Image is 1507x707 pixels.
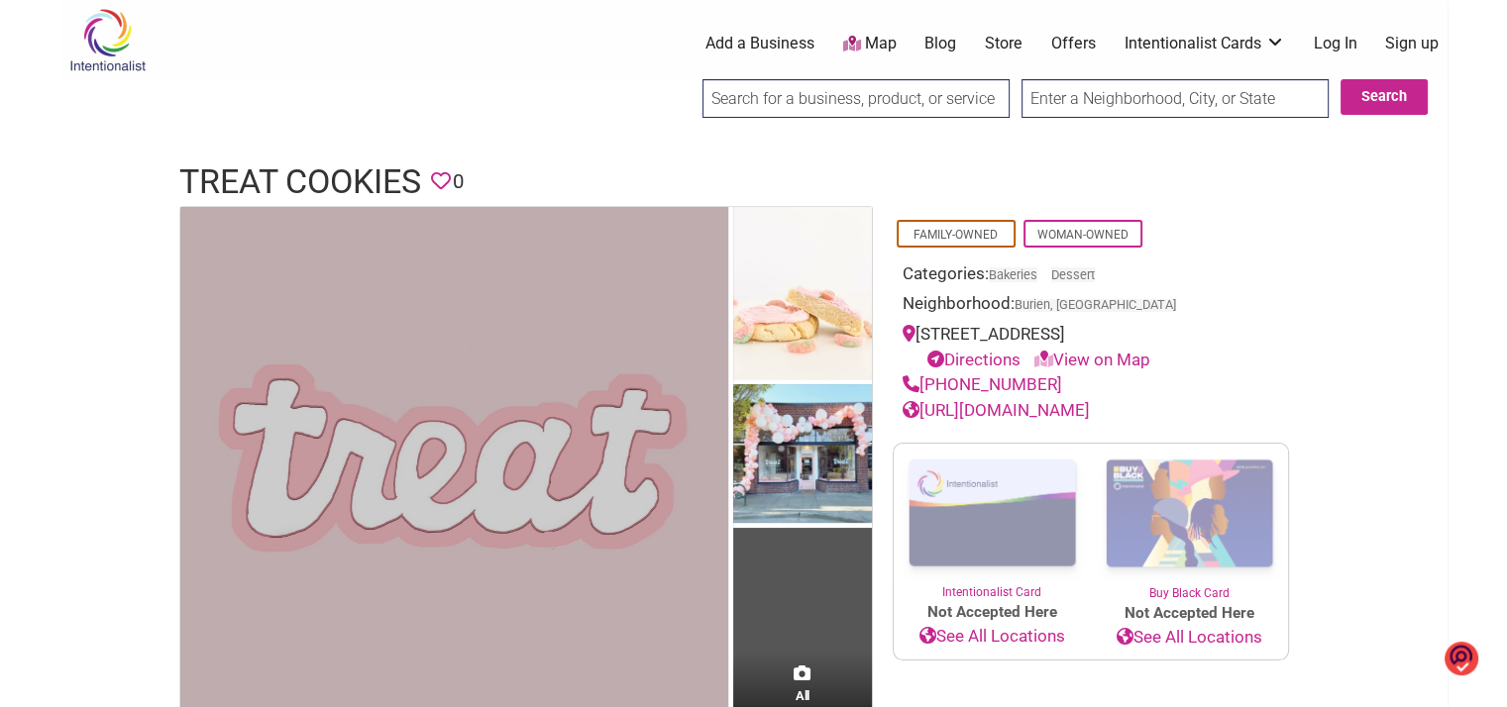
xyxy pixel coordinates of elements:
[894,444,1091,583] img: Intentionalist Card
[1022,79,1329,118] input: Enter a Neighborhood, City, or State
[903,400,1090,420] a: [URL][DOMAIN_NAME]
[927,350,1021,369] a: Directions
[702,79,1010,118] input: Search for a business, product, or service
[924,33,956,54] a: Blog
[1445,641,1478,677] img: o1IwAAAABJRU5ErkJggg==
[1091,602,1288,625] span: Not Accepted Here
[1051,267,1095,282] a: Dessert
[894,624,1091,650] a: See All Locations
[903,261,1279,292] div: Categories:
[903,374,1062,394] a: [PHONE_NUMBER]
[1385,33,1439,54] a: Sign up
[989,267,1037,282] a: Bakeries
[1125,33,1285,54] a: Intentionalist Cards
[1091,625,1288,651] a: See All Locations
[733,207,872,385] img: Treat Cookies
[179,158,421,206] h1: Treat Cookies
[1091,444,1288,602] a: Buy Black Card
[1037,228,1129,242] a: Woman-Owned
[1051,33,1096,54] a: Offers
[1015,299,1176,312] span: Burien, [GEOGRAPHIC_DATA]
[894,601,1091,624] span: Not Accepted Here
[705,33,814,54] a: Add a Business
[985,33,1023,54] a: Store
[1091,444,1288,584] img: Buy Black Card
[894,444,1091,601] a: Intentionalist Card
[453,166,464,197] span: 0
[903,291,1279,322] div: Neighborhood:
[1341,79,1428,115] button: Search
[903,322,1279,372] div: [STREET_ADDRESS]
[1034,350,1150,369] a: View on Map
[1313,33,1356,54] a: Log In
[733,384,872,528] img: Treat Cookies
[842,33,896,55] a: Map
[914,228,998,242] a: Family-Owned
[60,8,155,72] img: Intentionalist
